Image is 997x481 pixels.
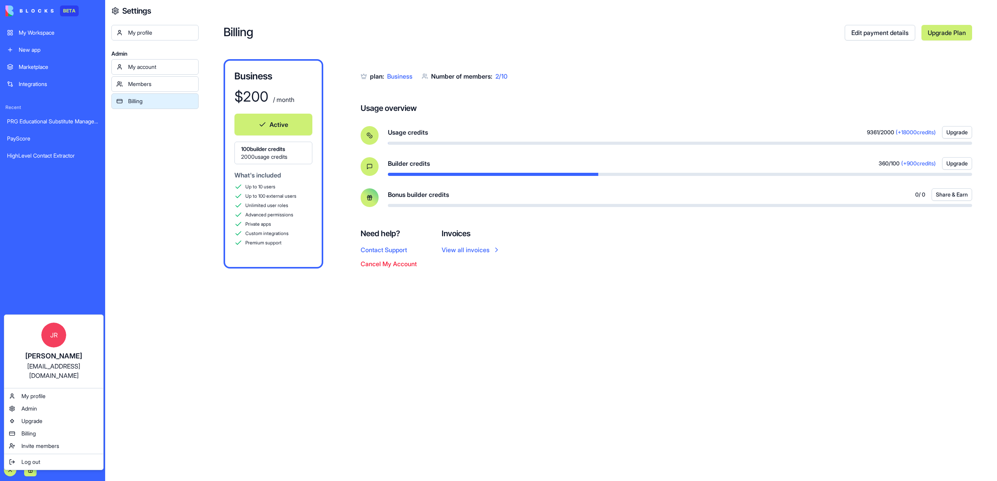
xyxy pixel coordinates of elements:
[6,415,102,427] a: Upgrade
[21,392,46,400] span: My profile
[6,316,102,386] a: JR[PERSON_NAME][EMAIL_ADDRESS][DOMAIN_NAME]
[6,390,102,402] a: My profile
[21,405,37,413] span: Admin
[7,152,98,160] div: HighLevel Contact Extractor
[7,135,98,142] div: PayScore
[21,458,40,466] span: Log out
[21,442,59,450] span: Invite members
[12,351,95,362] div: [PERSON_NAME]
[7,118,98,125] div: PRG Educational Substitute Management
[6,440,102,452] a: Invite members
[41,323,66,348] span: JR
[2,104,103,111] span: Recent
[21,430,36,437] span: Billing
[12,362,95,380] div: [EMAIL_ADDRESS][DOMAIN_NAME]
[21,417,42,425] span: Upgrade
[6,402,102,415] a: Admin
[6,427,102,440] a: Billing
